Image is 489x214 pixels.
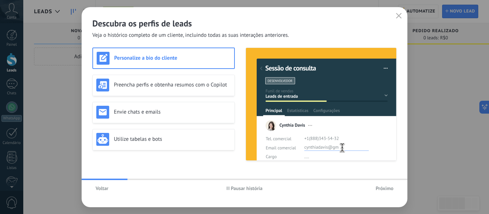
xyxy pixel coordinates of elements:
h3: Utilize tabelas e bots [114,136,231,143]
span: Pausar história [231,186,263,191]
h3: Preencha perfis e obtenha resumos com o Copilot [114,81,231,88]
span: Voltar [96,186,108,191]
span: Próximo [376,186,393,191]
h2: Descubra os perfis de leads [92,18,397,29]
h3: Personalize a bio do cliente [114,55,231,61]
h3: Envie chats e emails [114,109,231,115]
span: Veja o histórico completo de um cliente, incluindo todas as suas interações anteriores. [92,32,289,39]
button: Próximo [372,183,397,194]
button: Voltar [92,183,112,194]
button: Pausar história [223,183,266,194]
